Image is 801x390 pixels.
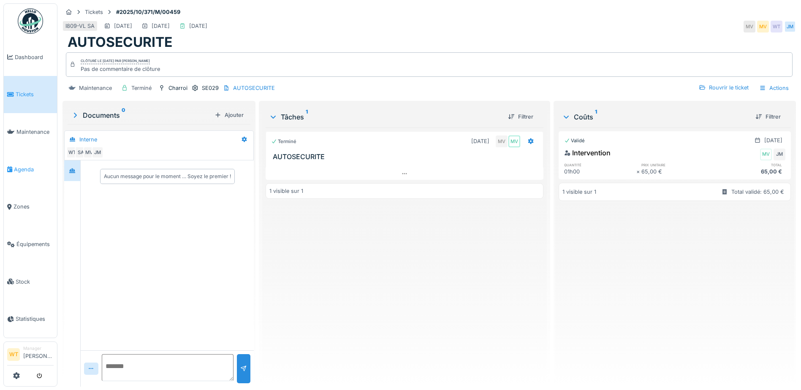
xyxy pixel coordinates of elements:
span: Agenda [14,165,54,173]
span: Zones [14,203,54,211]
div: SE029 [202,84,219,92]
div: Rouvrir le ticket [695,82,752,93]
a: Maintenance [4,113,57,151]
h3: AUTOSECURITE [273,153,540,161]
a: Stock [4,263,57,301]
div: Clôturé le [DATE] par [PERSON_NAME] [81,58,150,64]
div: Intervention [564,148,611,158]
div: AUTOSECURITE [233,84,275,92]
div: MV [760,149,772,160]
span: Statistiques [16,315,54,323]
div: 1 visible sur 1 [562,188,596,196]
a: Agenda [4,151,57,188]
sup: 1 [306,112,308,122]
a: WT Manager[PERSON_NAME] [7,345,54,366]
div: Documents [71,110,211,120]
div: WT [771,21,782,32]
div: MV [744,21,755,32]
div: JM [92,146,103,158]
div: Ajouter [211,109,247,121]
div: MV [757,21,769,32]
a: Tickets [4,76,57,114]
div: Total validé: 65,00 € [731,188,784,196]
div: Filtrer [752,111,784,122]
div: WT [66,146,78,158]
div: Validé [564,137,585,144]
div: I809-VL SA [65,22,95,30]
span: Dashboard [15,53,54,61]
span: Stock [16,278,54,286]
div: 65,00 € [714,168,785,176]
div: JM [774,149,785,160]
h1: AUTOSECURITE [68,34,172,50]
div: Tâches [269,112,501,122]
div: MV [508,135,520,147]
div: 1 visible sur 1 [269,187,303,195]
li: [PERSON_NAME] [23,345,54,363]
div: Actions [755,82,793,94]
span: Maintenance [16,128,54,136]
img: Badge_color-CXgf-gQk.svg [18,8,43,34]
a: Dashboard [4,38,57,76]
div: 01h00 [564,168,636,176]
div: MV [496,135,508,147]
div: Filtrer [505,111,537,122]
div: Pas de commentaire de clôture [81,65,160,73]
h6: total [714,162,785,168]
a: Zones [4,188,57,226]
div: [DATE] [189,22,207,30]
div: [DATE] [152,22,170,30]
div: Maintenance [79,84,112,92]
div: [DATE] [764,136,782,144]
div: Terminé [271,138,296,145]
h6: quantité [564,162,636,168]
div: Terminé [131,84,152,92]
strong: #2025/10/371/M/00459 [113,8,184,16]
div: Manager [23,345,54,352]
div: MV [83,146,95,158]
div: × [636,168,642,176]
a: Équipements [4,225,57,263]
sup: 0 [122,110,125,120]
div: SA [75,146,87,158]
h6: prix unitaire [641,162,713,168]
div: Interne [79,135,97,144]
div: [DATE] [471,137,489,145]
a: Statistiques [4,301,57,338]
div: Coûts [562,112,749,122]
sup: 1 [595,112,597,122]
div: [DATE] [114,22,132,30]
span: Tickets [16,90,54,98]
div: Aucun message pour le moment … Soyez le premier ! [104,173,231,180]
div: Tickets [85,8,103,16]
div: 65,00 € [641,168,713,176]
div: Charroi [168,84,187,92]
li: WT [7,348,20,361]
div: JM [784,21,796,32]
span: Équipements [16,240,54,248]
